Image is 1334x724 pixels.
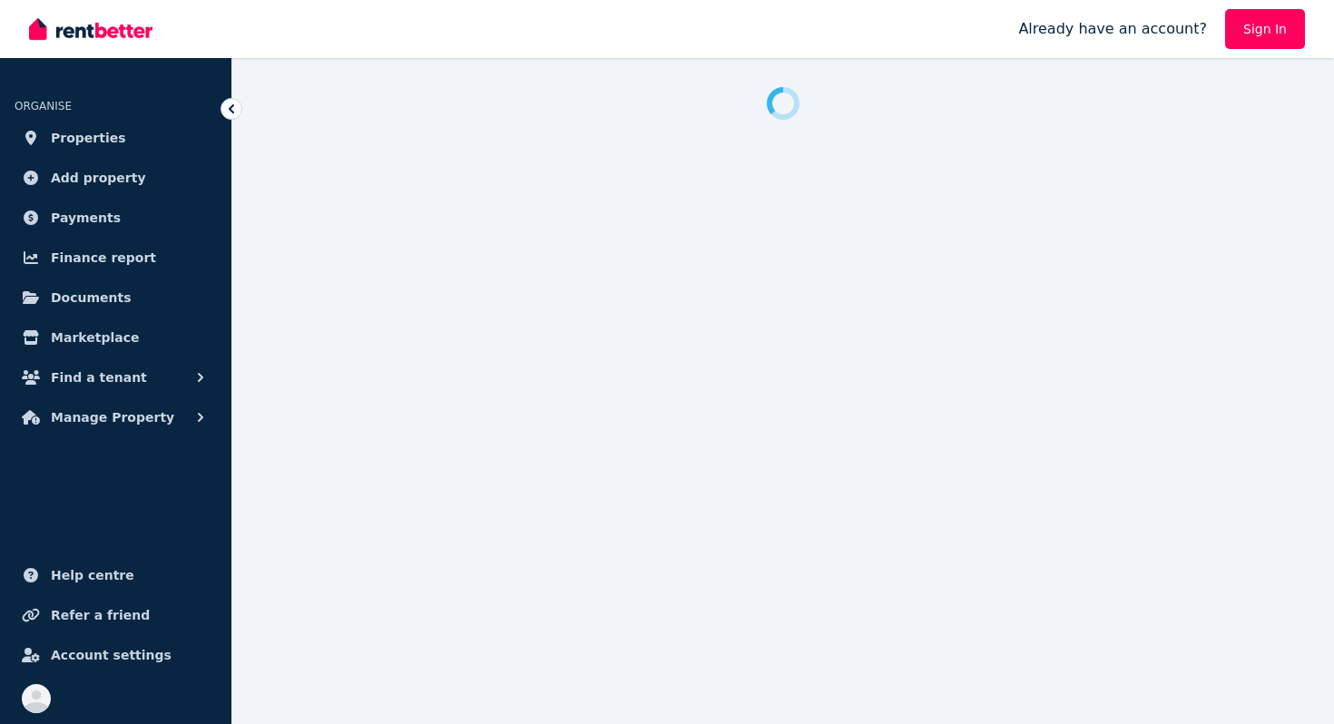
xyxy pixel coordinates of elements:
[51,287,132,308] span: Documents
[51,406,174,428] span: Manage Property
[51,604,150,626] span: Refer a friend
[15,319,217,356] a: Marketplace
[29,15,152,43] img: RentBetter
[51,127,126,149] span: Properties
[1018,18,1207,40] span: Already have an account?
[15,279,217,316] a: Documents
[15,200,217,236] a: Payments
[1225,9,1305,49] a: Sign In
[15,597,217,633] a: Refer a friend
[15,359,217,396] button: Find a tenant
[15,240,217,276] a: Finance report
[15,399,217,435] button: Manage Property
[15,637,217,673] a: Account settings
[51,207,121,229] span: Payments
[15,120,217,156] a: Properties
[51,247,156,269] span: Finance report
[15,557,217,593] a: Help centre
[51,564,134,586] span: Help centre
[15,100,72,113] span: ORGANISE
[51,167,146,189] span: Add property
[51,327,139,348] span: Marketplace
[51,644,172,666] span: Account settings
[51,367,147,388] span: Find a tenant
[15,160,217,196] a: Add property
